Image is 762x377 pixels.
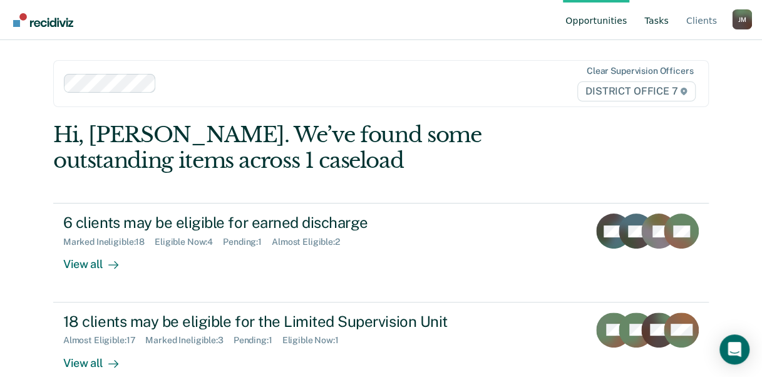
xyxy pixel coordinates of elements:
div: Pending : 1 [234,335,282,346]
a: 6 clients may be eligible for earned dischargeMarked Ineligible:18Eligible Now:4Pending:1Almost E... [53,203,709,302]
div: View all [63,346,133,370]
div: Eligible Now : 1 [282,335,349,346]
div: Eligible Now : 4 [155,237,223,247]
img: Recidiviz [13,13,73,27]
div: Clear supervision officers [587,66,693,76]
div: Marked Ineligible : 18 [63,237,155,247]
div: Hi, [PERSON_NAME]. We’ve found some outstanding items across 1 caseload [53,122,578,173]
div: Open Intercom Messenger [719,334,749,364]
div: View all [63,247,133,272]
div: 18 clients may be eligible for the Limited Supervision Unit [63,312,503,331]
div: 6 clients may be eligible for earned discharge [63,214,503,232]
div: Almost Eligible : 2 [272,237,350,247]
button: Profile dropdown button [732,9,752,29]
div: J M [732,9,752,29]
div: Almost Eligible : 17 [63,335,146,346]
span: DISTRICT OFFICE 7 [577,81,696,101]
div: Pending : 1 [223,237,272,247]
div: Marked Ineligible : 3 [145,335,233,346]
